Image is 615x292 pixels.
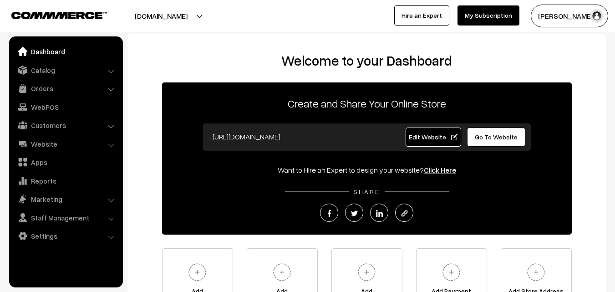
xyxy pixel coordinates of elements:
a: Reports [11,173,120,189]
a: Go To Website [467,128,526,147]
p: Create and Share Your Online Store [162,95,572,112]
img: plus.svg [269,260,295,285]
a: Settings [11,228,120,244]
button: [PERSON_NAME] [531,5,608,27]
a: Staff Management [11,210,120,226]
img: plus.svg [185,260,210,285]
a: Edit Website [406,128,461,147]
img: plus.svg [354,260,379,285]
span: Go To Website [475,133,518,141]
a: Marketing [11,191,120,207]
a: Click Here [424,165,456,174]
a: Catalog [11,62,120,78]
span: SHARE [349,188,385,195]
a: Dashboard [11,43,120,60]
a: COMMMERCE [11,9,91,20]
span: Edit Website [409,133,457,141]
img: user [590,9,604,23]
div: Want to Hire an Expert to design your website? [162,164,572,175]
a: Customers [11,117,120,133]
a: Apps [11,154,120,170]
a: Orders [11,80,120,97]
button: [DOMAIN_NAME] [103,5,219,27]
a: WebPOS [11,99,120,115]
h2: Welcome to your Dashboard [137,52,597,69]
a: Website [11,136,120,152]
img: plus.svg [439,260,464,285]
img: plus.svg [524,260,549,285]
a: Hire an Expert [394,5,449,26]
a: My Subscription [457,5,519,26]
img: COMMMERCE [11,12,107,19]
